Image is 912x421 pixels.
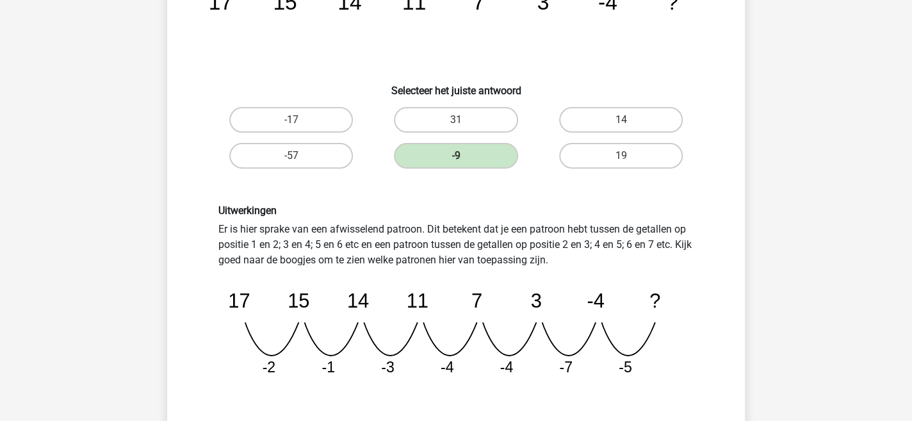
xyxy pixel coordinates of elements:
tspan: 14 [347,290,369,312]
tspan: -4 [500,359,514,376]
label: -17 [229,107,353,133]
div: Er is hier sprake van een afwisselend patroon. Dit betekent dat je een patroon hebt tussen de get... [209,204,703,387]
h6: Uitwerkingen [218,204,694,217]
tspan: -3 [381,359,395,376]
tspan: 7 [471,290,482,312]
tspan: 17 [228,290,250,312]
label: -9 [394,143,517,169]
tspan: -1 [322,359,335,376]
tspan: -4 [441,359,454,376]
tspan: 11 [407,290,428,312]
tspan: -7 [559,359,573,376]
tspan: ? [649,290,660,312]
label: 31 [394,107,517,133]
h6: Selecteer het juiste antwoord [188,74,724,97]
label: 19 [559,143,683,169]
label: -57 [229,143,353,169]
tspan: -2 [263,359,276,376]
tspan: -4 [587,290,604,312]
label: 14 [559,107,683,133]
tspan: 15 [288,290,309,312]
tspan: -5 [619,359,632,376]
tspan: 3 [531,290,542,312]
